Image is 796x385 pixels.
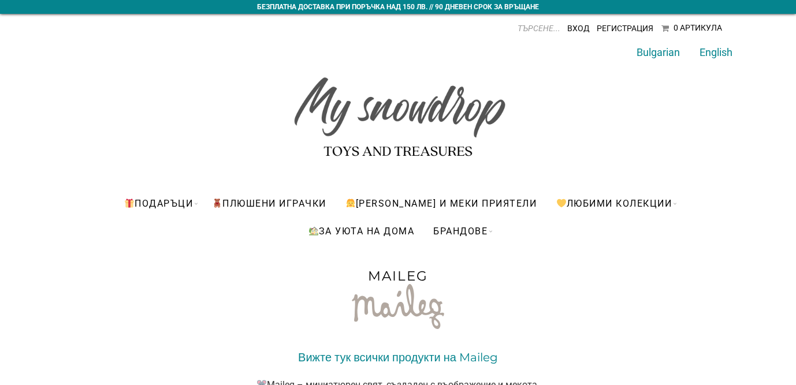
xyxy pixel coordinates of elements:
div: 0 Артикула [674,23,722,32]
a: Подаръци [116,189,202,217]
a: Bulgarian [637,46,680,58]
a: [PERSON_NAME] и меки приятели [337,189,546,217]
img: 🏡 [309,226,318,236]
img: My snowdrop [288,57,508,166]
a: За уюта на дома [300,217,423,245]
img: 👧 [346,199,355,208]
a: Любими Колекции [547,189,680,217]
h1: Maileg [167,268,629,284]
a: English [700,46,732,58]
a: БРАНДОВЕ [425,217,496,245]
input: ТЪРСЕНЕ... [474,20,560,37]
img: 🧸 [213,199,222,208]
a: Вижте тук всички продукти на Maileg [298,350,498,364]
a: Вход Регистрация [567,24,653,33]
img: 💛 [557,199,566,208]
a: 0 Артикула [661,24,722,32]
a: ПЛЮШЕНИ ИГРАЧКИ [203,189,335,217]
img: 🎁 [125,199,134,208]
